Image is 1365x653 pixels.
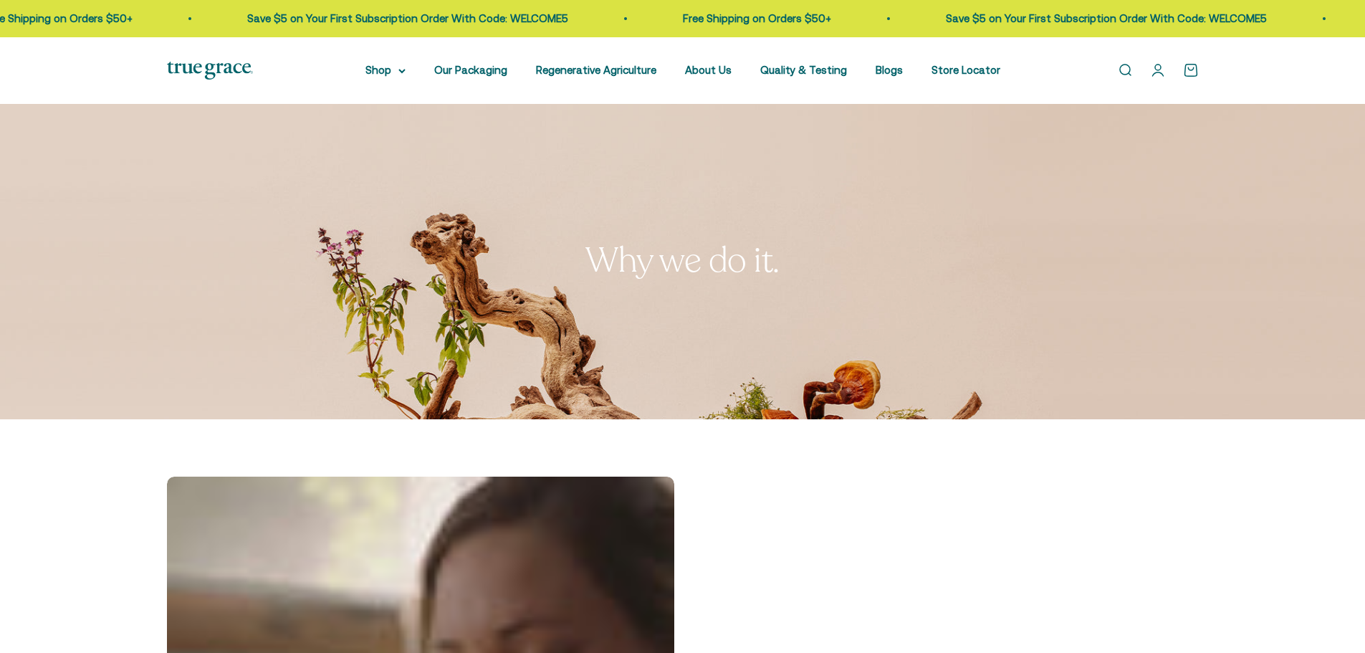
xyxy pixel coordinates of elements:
[536,64,656,76] a: Regenerative Agriculture
[434,64,507,76] a: Our Packaging
[680,12,828,24] a: Free Shipping on Orders $50+
[876,64,903,76] a: Blogs
[760,64,847,76] a: Quality & Testing
[943,10,1264,27] p: Save $5 on Your First Subscription Order With Code: WELCOME5
[244,10,565,27] p: Save $5 on Your First Subscription Order With Code: WELCOME5
[585,237,780,284] split-lines: Why we do it.
[931,64,1000,76] a: Store Locator
[365,62,406,79] summary: Shop
[685,64,732,76] a: About Us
